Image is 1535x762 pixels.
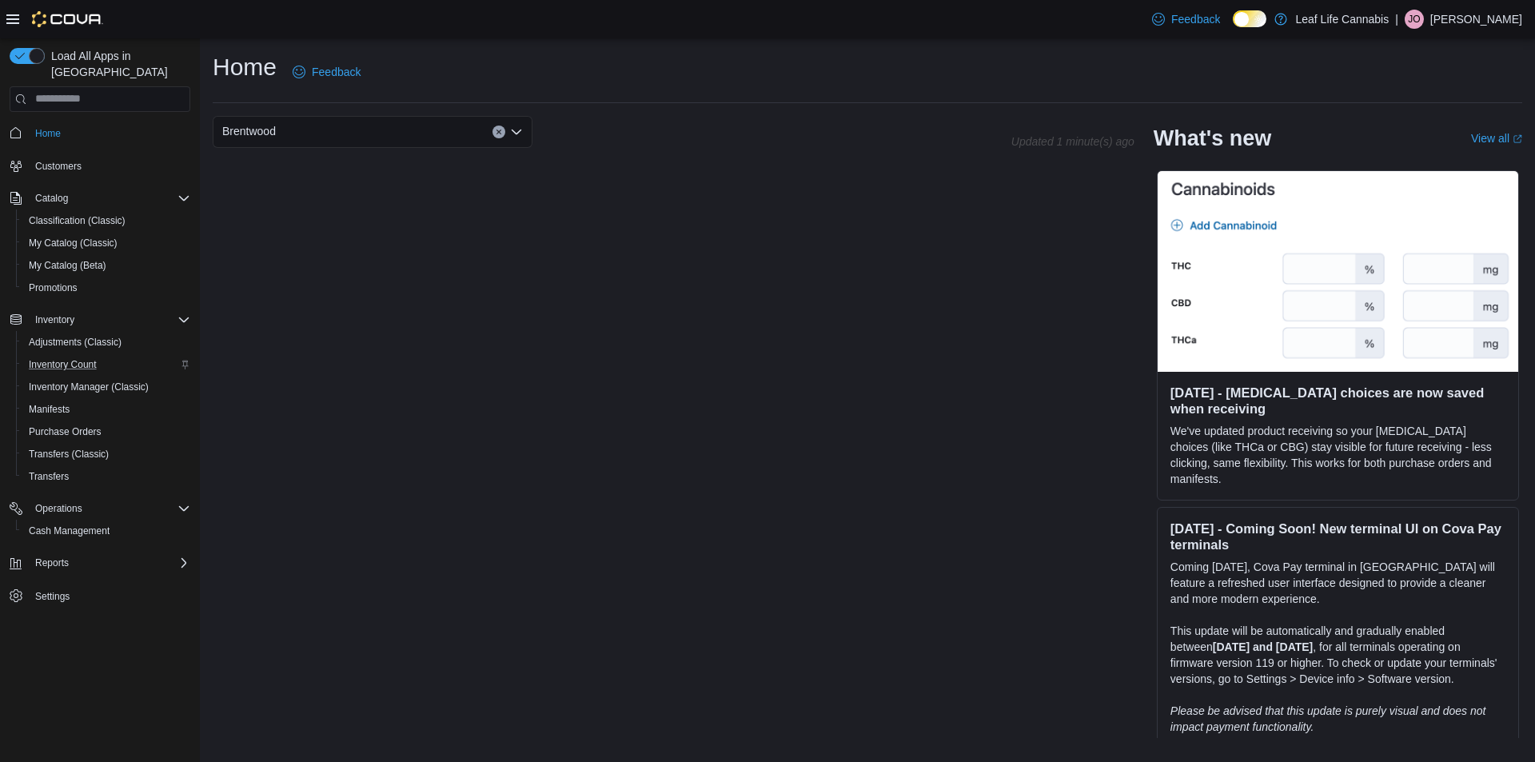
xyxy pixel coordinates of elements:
[3,584,197,607] button: Settings
[29,553,190,572] span: Reports
[29,585,190,605] span: Settings
[22,400,76,419] a: Manifests
[1213,640,1313,653] strong: [DATE] and [DATE]
[29,470,69,483] span: Transfers
[1233,27,1234,28] span: Dark Mode
[1430,10,1522,29] p: [PERSON_NAME]
[29,310,190,329] span: Inventory
[22,211,190,230] span: Classification (Classic)
[29,189,74,208] button: Catalog
[3,497,197,520] button: Operations
[29,499,89,518] button: Operations
[22,422,190,441] span: Purchase Orders
[1405,10,1424,29] div: jenna ogonoski
[29,156,190,176] span: Customers
[510,126,523,138] button: Open list of options
[29,124,67,143] a: Home
[29,525,110,537] span: Cash Management
[1170,704,1486,733] em: Please be advised that this update is purely visual and does not impact payment functionality.
[22,467,75,486] a: Transfers
[1471,132,1522,145] a: View allExternal link
[1395,10,1398,29] p: |
[29,123,190,143] span: Home
[22,333,190,352] span: Adjustments (Classic)
[16,209,197,232] button: Classification (Classic)
[29,425,102,438] span: Purchase Orders
[35,502,82,515] span: Operations
[1146,3,1226,35] a: Feedback
[213,51,277,83] h1: Home
[22,278,84,297] a: Promotions
[29,259,106,272] span: My Catalog (Beta)
[16,465,197,488] button: Transfers
[29,189,190,208] span: Catalog
[1154,126,1271,151] h2: What's new
[16,232,197,254] button: My Catalog (Classic)
[1513,134,1522,144] svg: External link
[286,56,367,88] a: Feedback
[29,381,149,393] span: Inventory Manager (Classic)
[16,331,197,353] button: Adjustments (Classic)
[22,445,115,464] a: Transfers (Classic)
[22,355,190,374] span: Inventory Count
[3,309,197,331] button: Inventory
[29,281,78,294] span: Promotions
[1170,521,1505,553] h3: [DATE] - Coming Soon! New terminal UI on Cova Pay terminals
[22,467,190,486] span: Transfers
[22,256,190,275] span: My Catalog (Beta)
[22,422,108,441] a: Purchase Orders
[16,277,197,299] button: Promotions
[29,310,81,329] button: Inventory
[22,333,128,352] a: Adjustments (Classic)
[35,590,70,603] span: Settings
[29,403,70,416] span: Manifests
[29,336,122,349] span: Adjustments (Classic)
[222,122,276,141] span: Brentwood
[16,421,197,443] button: Purchase Orders
[22,377,155,397] a: Inventory Manager (Classic)
[1233,10,1266,27] input: Dark Mode
[22,400,190,419] span: Manifests
[1171,11,1220,27] span: Feedback
[1170,623,1505,687] p: This update will be automatically and gradually enabled between , for all terminals operating on ...
[1408,10,1420,29] span: jo
[35,557,69,569] span: Reports
[32,11,103,27] img: Cova
[35,127,61,140] span: Home
[29,157,88,176] a: Customers
[29,358,97,371] span: Inventory Count
[16,353,197,376] button: Inventory Count
[29,499,190,518] span: Operations
[29,237,118,249] span: My Catalog (Classic)
[3,122,197,145] button: Home
[22,211,132,230] a: Classification (Classic)
[3,154,197,178] button: Customers
[16,443,197,465] button: Transfers (Classic)
[3,187,197,209] button: Catalog
[22,521,190,541] span: Cash Management
[35,160,82,173] span: Customers
[22,256,113,275] a: My Catalog (Beta)
[29,553,75,572] button: Reports
[22,233,124,253] a: My Catalog (Classic)
[22,445,190,464] span: Transfers (Classic)
[22,233,190,253] span: My Catalog (Classic)
[29,214,126,227] span: Classification (Classic)
[1170,559,1505,607] p: Coming [DATE], Cova Pay terminal in [GEOGRAPHIC_DATA] will feature a refreshed user interface des...
[45,48,190,80] span: Load All Apps in [GEOGRAPHIC_DATA]
[29,448,109,461] span: Transfers (Classic)
[16,254,197,277] button: My Catalog (Beta)
[3,552,197,574] button: Reports
[492,126,505,138] button: Clear input
[16,398,197,421] button: Manifests
[10,115,190,649] nav: Complex example
[22,521,116,541] a: Cash Management
[22,355,103,374] a: Inventory Count
[1170,423,1505,487] p: We've updated product receiving so your [MEDICAL_DATA] choices (like THCa or CBG) stay visible fo...
[1295,10,1389,29] p: Leaf Life Cannabis
[16,376,197,398] button: Inventory Manager (Classic)
[1170,385,1505,417] h3: [DATE] - [MEDICAL_DATA] choices are now saved when receiving
[1011,135,1134,148] p: Updated 1 minute(s) ago
[312,64,361,80] span: Feedback
[29,587,76,606] a: Settings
